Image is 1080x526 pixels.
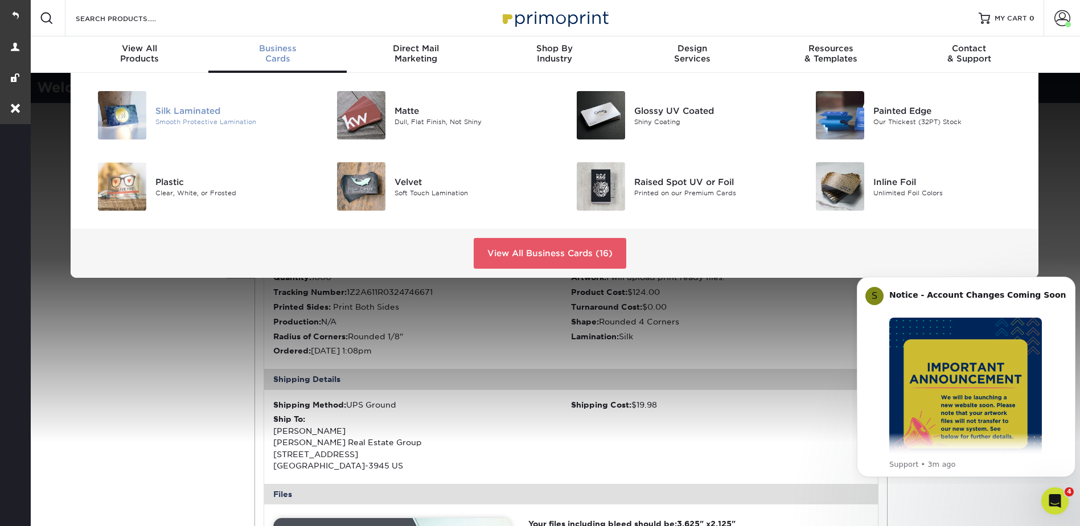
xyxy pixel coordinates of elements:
div: Inline Foil [873,175,1024,188]
img: Primoprint [498,6,611,30]
a: Contact& Support [900,36,1038,73]
a: Glossy UV Coated Business Cards Glossy UV Coated Shiny Coating [563,87,786,144]
div: Industry [485,43,623,64]
a: Velvet Business Cards Velvet Soft Touch Lamination [323,158,546,215]
div: & Templates [762,43,900,64]
a: Inline Foil Business Cards Inline Foil Unlimited Foil Colors [802,158,1025,215]
a: Direct MailMarketing [347,36,485,73]
div: Cards [208,43,347,64]
span: Contact [900,43,1038,54]
iframe: Intercom notifications message [852,266,1080,484]
a: Matte Business Cards Matte Dull, Flat Finish, Not Shiny [323,87,546,144]
img: Plastic Business Cards [98,162,146,211]
a: Raised Spot UV or Foil Business Cards Raised Spot UV or Foil Printed on our Premium Cards [563,158,786,215]
div: Shiny Coating [634,117,785,126]
span: Design [623,43,762,54]
img: Matte Business Cards [337,91,385,139]
iframe: Intercom live chat [1041,487,1069,515]
div: Services [623,43,762,64]
div: Clear, White, or Frosted [155,188,306,198]
div: Unlimited Foil Colors [873,188,1024,198]
div: Soft Touch Lamination [395,188,545,198]
div: Our Thickest (32PT) Stock [873,117,1024,126]
span: 0 [1029,14,1034,22]
img: Painted Edge Business Cards [816,91,864,139]
div: Printed on our Premium Cards [634,188,785,198]
div: Velvet [395,175,545,188]
span: View All [71,43,209,54]
a: Painted Edge Business Cards Painted Edge Our Thickest (32PT) Stock [802,87,1025,144]
img: Raised Spot UV or Foil Business Cards [577,162,625,211]
span: Shop By [485,43,623,54]
div: Silk Laminated [155,104,306,117]
div: Raised Spot UV or Foil [634,175,785,188]
img: Glossy UV Coated Business Cards [577,91,625,139]
div: Smooth Protective Lamination [155,117,306,126]
a: BusinessCards [208,36,347,73]
span: Direct Mail [347,43,485,54]
a: View AllProducts [71,36,209,73]
a: Shop ByIndustry [485,36,623,73]
div: Files [264,484,878,504]
a: View All Business Cards (16) [474,238,626,269]
a: Resources& Templates [762,36,900,73]
input: SEARCH PRODUCTS..... [75,11,186,25]
a: DesignServices [623,36,762,73]
div: Matte [395,104,545,117]
img: Silk Laminated Business Cards [98,91,146,139]
div: Dull, Flat Finish, Not Shiny [395,117,545,126]
span: Business [208,43,347,54]
div: & Support [900,43,1038,64]
div: Marketing [347,43,485,64]
div: Glossy UV Coated [634,104,785,117]
span: 4 [1065,487,1074,496]
div: Plastic [155,175,306,188]
span: Resources [762,43,900,54]
span: MY CART [995,14,1027,23]
a: Plastic Business Cards Plastic Clear, White, or Frosted [84,158,307,215]
img: Velvet Business Cards [337,162,385,211]
a: Silk Laminated Business Cards Silk Laminated Smooth Protective Lamination [84,87,307,144]
div: Painted Edge [873,104,1024,117]
img: Inline Foil Business Cards [816,162,864,211]
div: Products [71,43,209,64]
